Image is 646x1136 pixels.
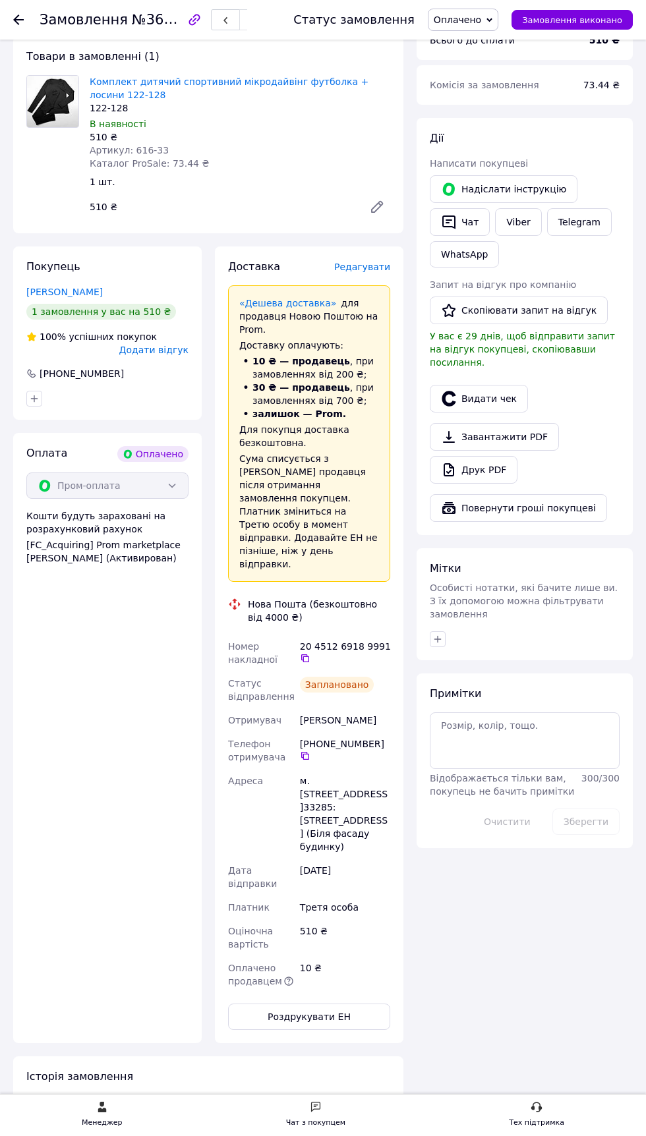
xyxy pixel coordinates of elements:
[252,356,350,366] span: 10 ₴ — продавець
[228,902,270,913] span: Платник
[239,297,379,336] div: для продавця Новою Поштою на Prom.
[239,381,379,407] li: , при замовленнях від 700 ₴;
[297,708,393,732] div: [PERSON_NAME]
[84,198,359,216] div: 510 ₴
[512,10,633,30] button: Замовлення виконано
[430,132,444,144] span: Дії
[509,1116,564,1129] div: Тех підтримка
[430,80,539,90] span: Комісія за замовлення
[90,145,169,156] span: Артикул: 616-33
[430,773,574,797] span: Відображається тільки вам, покупець не бачить примітки
[297,859,393,895] div: [DATE]
[228,641,278,665] span: Номер накладної
[228,776,263,786] span: Адреса
[245,598,394,624] div: Нова Пошта (безкоштовно від 4000 ₴)
[430,423,559,451] a: Завантажити PDF
[430,494,607,522] button: Повернути гроші покупцеві
[90,119,146,129] span: В наявності
[228,865,277,889] span: Дата відправки
[239,423,379,449] div: Для покупця доставка безкоштовна.
[26,509,189,565] div: Кошти будуть зараховані на розрахунковий рахунок
[495,208,541,236] a: Viber
[228,739,285,762] span: Телефон отримувача
[286,1116,345,1129] div: Чат з покупцем
[300,640,390,664] div: 20 4512 6918 9991
[430,175,577,203] button: Надіслати інструкцію
[252,409,346,419] span: залишок — Prom.
[27,76,78,127] img: Комплект дитячий спортивний мікродайвінг футболка + лосини 122-128
[90,130,390,144] div: 510 ₴
[239,339,379,352] div: Доставку оплачують:
[430,687,481,700] span: Примітки
[132,11,225,28] span: №366170789
[228,1004,390,1030] button: Роздрукувати ЕН
[581,773,620,783] span: 300 / 300
[434,14,481,25] span: Оплачено
[430,562,461,575] span: Мітки
[430,456,517,484] a: Друк PDF
[90,76,368,100] a: Комплект дитячий спортивний мікродайвінг футболка + лосини 122-128
[334,262,390,272] span: Редагувати
[26,538,189,565] div: [FC_Acquiring] Prom marketplace [PERSON_NAME] (Активирован)
[26,304,176,320] div: 1 замовлення у вас на 510 ₴
[90,101,390,115] div: 122-128
[40,12,128,28] span: Замовлення
[117,446,189,462] div: Оплачено
[228,715,281,725] span: Отримувач
[430,35,515,45] span: Всього до сплати
[297,895,393,919] div: Третя особа
[297,956,393,993] div: 10 ₴
[26,1070,133,1083] span: Історія замовлення
[430,158,528,169] span: Написати покупцеві
[430,385,528,412] button: Видати чек
[430,241,499,268] a: WhatsApp
[84,173,396,191] div: 1 шт.
[300,737,390,761] div: [PHONE_NUMBER]
[430,208,490,236] button: Чат
[430,297,608,324] button: Скопіювати запит на відгук
[589,35,620,45] b: 510 ₴
[38,367,125,380] div: [PHONE_NUMBER]
[239,452,379,571] div: Сума списується з [PERSON_NAME] продавця після отримання замовлення покупцем. Платник зміниться н...
[228,963,282,986] span: Оплачено продавцем
[293,13,415,26] div: Статус замовлення
[26,447,67,459] span: Оплата
[252,382,350,393] span: 30 ₴ — продавець
[297,769,393,859] div: м. [STREET_ADDRESS]33285: [STREET_ADDRESS] (Біля фасаду будинку)
[26,330,157,343] div: успішних покупок
[228,260,280,273] span: Доставка
[119,345,189,355] span: Додати відгук
[26,260,80,273] span: Покупець
[228,678,295,702] span: Статус відправлення
[583,80,620,90] span: 73.44 ₴
[239,298,336,308] a: «Дешева доставка»
[239,355,379,381] li: , при замовленнях від 200 ₴;
[228,926,273,950] span: Оціночна вартість
[297,919,393,956] div: 510 ₴
[26,50,160,63] span: Товари в замовленні (1)
[26,287,103,297] a: [PERSON_NAME]
[300,677,374,693] div: Заплановано
[430,279,576,290] span: Запит на відгук про компанію
[13,13,24,26] div: Повернутися назад
[364,194,390,220] a: Редагувати
[522,15,622,25] span: Замовлення виконано
[40,331,66,342] span: 100%
[430,582,618,619] span: Особисті нотатки, які бачите лише ви. З їх допомогою можна фільтрувати замовлення
[430,331,615,368] span: У вас є 29 днів, щоб відправити запит на відгук покупцеві, скопіювавши посилання.
[82,1116,122,1129] div: Менеджер
[547,208,612,236] a: Telegram
[90,158,209,169] span: Каталог ProSale: 73.44 ₴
